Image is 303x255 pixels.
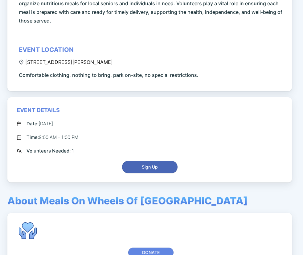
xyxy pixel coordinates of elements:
div: 9:00 AM - 1:00 PM [27,134,78,141]
span: Sign Up [142,164,158,170]
div: 1 [27,147,74,155]
span: Time: [27,134,39,140]
button: Sign Up [122,161,178,173]
span: Comfortable clothing, nothing to bring, park on-site, no special restrictions. [19,71,199,79]
span: About Meals On Wheels Of [GEOGRAPHIC_DATA] [7,195,248,207]
div: [STREET_ADDRESS][PERSON_NAME] [19,59,113,65]
div: event location [19,46,74,53]
div: [DATE] [27,120,53,127]
span: Volunteers Needed: [27,148,72,154]
div: Event Details [17,107,60,114]
span: Date: [27,121,39,127]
